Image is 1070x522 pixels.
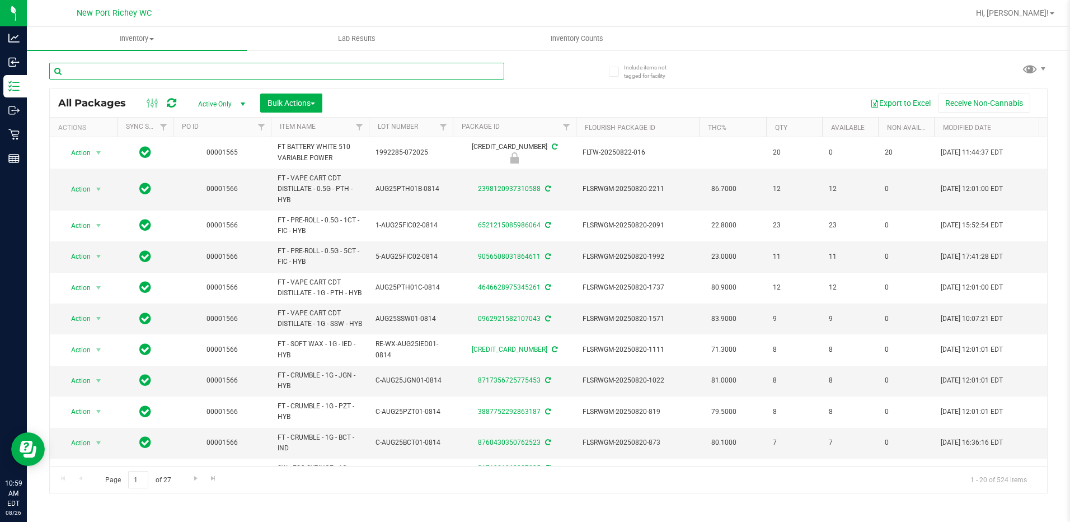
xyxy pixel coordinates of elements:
span: 23 [829,220,871,231]
a: Lab Results [247,27,467,50]
a: Filter [350,118,369,137]
span: 9 [829,314,871,324]
span: [DATE] 12:01:00 EDT [941,184,1003,194]
a: Lot Number [378,123,418,130]
a: Modified Date [943,124,991,132]
span: FT - CRUMBLE - 1G - JGN - HYB [278,370,362,391]
span: In Sync [139,435,151,450]
span: 8 [773,344,815,355]
a: 3887752292863187 [478,408,541,416]
a: Inventory [27,27,247,50]
span: Action [61,404,91,420]
span: In Sync [139,279,151,295]
span: 0 [885,282,927,293]
span: Sync from Compliance System [543,221,551,229]
span: [DATE] 15:52:54 EDT [941,220,1003,231]
span: SW - FSO SYRINGE - 1G - IND [278,463,362,484]
span: [DATE] 17:41:28 EDT [941,251,1003,262]
a: Available [831,124,865,132]
span: C-AUG25JGN01-0814 [376,375,446,386]
span: AUG25SSW01-0814 [376,314,446,324]
span: FLTW-20250822-016 [583,147,692,158]
span: In Sync [139,311,151,327]
span: In Sync [139,181,151,197]
span: In Sync [139,404,151,420]
span: 0 [885,251,927,262]
a: Sync Status [126,123,169,130]
span: [DATE] 10:07:21 EDT [941,314,1003,324]
span: AUG25PTH01C-0814 [376,282,446,293]
span: RE-WX-AUG25IED01-0814 [376,339,446,360]
span: Sync from Compliance System [543,315,551,323]
span: 80.9000 [706,279,742,296]
span: 0 [885,375,927,386]
a: PO ID [182,123,199,130]
span: 8 [829,407,871,417]
span: FLSRWGM-20250820-1022 [583,375,692,386]
span: C-AUG25BCT01-0814 [376,437,446,448]
inline-svg: Inbound [8,57,20,68]
span: 80.1000 [706,435,742,451]
a: 00001566 [207,439,238,446]
span: 86.7000 [706,181,742,197]
span: Action [61,145,91,161]
span: FLSRWGM-20250820-1737 [583,282,692,293]
span: C-AUG25PZT01-0814 [376,407,446,417]
span: Action [61,181,91,197]
span: 12 [829,282,871,293]
span: Sync from Compliance System [543,464,551,472]
iframe: Resource center [11,432,45,466]
span: FT - PRE-ROLL - 0.5G - 1CT - FIC - HYB [278,215,362,236]
a: 00001566 [207,346,238,353]
span: select [92,342,106,358]
button: Receive Non-Cannabis [938,94,1030,113]
span: 0 [885,437,927,448]
span: 5-AUG25FIC02-0814 [376,251,446,262]
span: 12 [773,282,815,293]
a: 4646628975345261 [478,283,541,291]
inline-svg: Reports [8,153,20,164]
span: Sync from Compliance System [550,346,557,353]
a: Go to the last page [205,471,222,486]
span: 8 [829,375,871,386]
span: Inventory Counts [536,34,618,44]
span: Sync from Compliance System [543,185,551,193]
span: FT - CRUMBLE - 1G - BCT - IND [278,432,362,454]
span: Sync from Compliance System [543,283,551,291]
span: In Sync [139,342,151,357]
input: Search Package ID, Item Name, SKU, Lot or Part Number... [49,63,504,80]
a: THC% [708,124,726,132]
a: 6521215085986064 [478,221,541,229]
span: 12 [829,184,871,194]
a: Filter [154,118,173,137]
span: 23 [773,220,815,231]
a: 00001566 [207,315,238,323]
span: [DATE] 12:01:01 EDT [941,407,1003,417]
span: 79.5000 [706,404,742,420]
a: Inventory Counts [467,27,687,50]
span: Sync from Compliance System [543,408,551,416]
span: [DATE] 12:01:01 EDT [941,375,1003,386]
span: 0 [885,184,927,194]
span: FLSRWGM-20250820-2211 [583,184,692,194]
button: Bulk Actions [260,94,322,113]
span: 81.0000 [706,372,742,389]
span: FLSRWGM-20250820-873 [583,437,692,448]
span: 1 - 20 of 524 items [961,471,1036,488]
span: 22.8000 [706,217,742,234]
a: 0962921582107043 [478,315,541,323]
a: 00001566 [207,283,238,291]
span: select [92,373,106,389]
span: Page of 27 [96,471,180,488]
span: FLSRWGM-20250820-2091 [583,220,692,231]
a: Package ID [462,123,500,130]
span: 12 [773,184,815,194]
input: 1 [128,471,148,488]
a: Flourish Package ID [585,124,655,132]
span: New Port Richey WC [77,8,152,18]
inline-svg: Analytics [8,32,20,44]
a: Qty [775,124,787,132]
button: Export to Excel [863,94,938,113]
a: 00001566 [207,185,238,193]
span: Action [61,311,91,327]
